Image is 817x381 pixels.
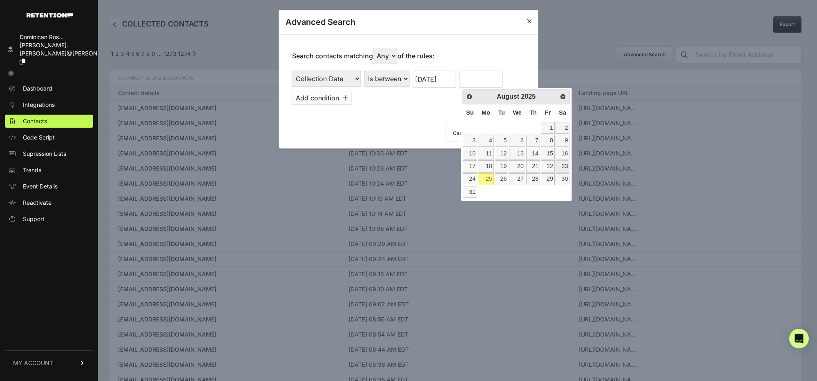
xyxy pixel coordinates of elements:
[23,215,45,223] span: Support
[5,147,93,160] a: Supression Lists
[789,329,809,348] div: Open Intercom Messenger
[463,148,477,159] a: 10
[560,93,566,100] span: Next
[5,350,93,375] a: MY ACCOUNT
[541,122,555,134] a: 1
[23,166,41,174] span: Trends
[13,359,53,367] span: MY ACCOUNT
[463,135,477,146] a: 3
[509,135,525,146] a: 6
[5,196,93,209] a: Reactivate
[286,16,355,28] h3: Advanced Search
[463,160,477,172] a: 17
[463,173,477,185] a: 24
[5,180,93,193] a: Event Details
[23,182,58,190] span: Event Details
[23,84,52,93] span: Dashboard
[5,213,93,226] a: Support
[526,173,540,185] a: 28
[478,160,494,172] a: 18
[478,173,494,185] a: 25
[541,160,555,172] a: 22
[478,135,494,146] a: 4
[526,148,540,159] a: 14
[23,133,55,142] span: Code Script
[513,109,522,116] span: Wednesday
[529,109,537,116] span: Thursday
[23,150,66,158] span: Supression Lists
[5,31,93,68] a: Dominican Ros... [PERSON_NAME].[PERSON_NAME]@[PERSON_NAME]...
[526,160,540,172] a: 21
[466,93,473,100] span: Prev
[23,117,47,125] span: Contacts
[5,164,93,177] a: Trends
[495,135,509,146] a: 5
[541,173,555,185] a: 29
[482,109,490,116] span: Monday
[478,148,494,159] a: 11
[495,173,509,185] a: 26
[509,160,525,172] a: 20
[446,125,476,142] button: Cancel
[541,135,555,146] a: 8
[498,109,505,116] span: Tuesday
[23,101,55,109] span: Integrations
[464,91,475,102] a: Prev
[541,148,555,159] a: 15
[463,186,477,198] a: 31
[556,148,569,159] a: 16
[556,122,569,134] a: 2
[27,13,73,18] img: Retention.com
[556,135,569,146] a: 9
[292,48,435,64] p: Search contacts matching of the rules:
[20,33,124,41] div: Dominican Ros...
[495,160,509,172] a: 19
[5,115,93,128] a: Contacts
[20,42,124,57] span: [PERSON_NAME].[PERSON_NAME]@[PERSON_NAME]...
[509,148,525,159] a: 13
[466,109,473,116] span: Sunday
[5,131,93,144] a: Code Script
[5,98,93,111] a: Integrations
[556,160,569,172] a: 23
[509,173,525,185] a: 27
[5,82,93,95] a: Dashboard
[545,109,551,116] span: Friday
[559,109,566,116] span: Saturday
[556,173,569,185] a: 30
[497,93,519,100] span: August
[526,135,540,146] a: 7
[521,93,536,100] span: 2025
[23,199,51,207] span: Reactivate
[557,91,569,102] a: Next
[292,91,352,105] button: Add condition
[495,148,509,159] a: 12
